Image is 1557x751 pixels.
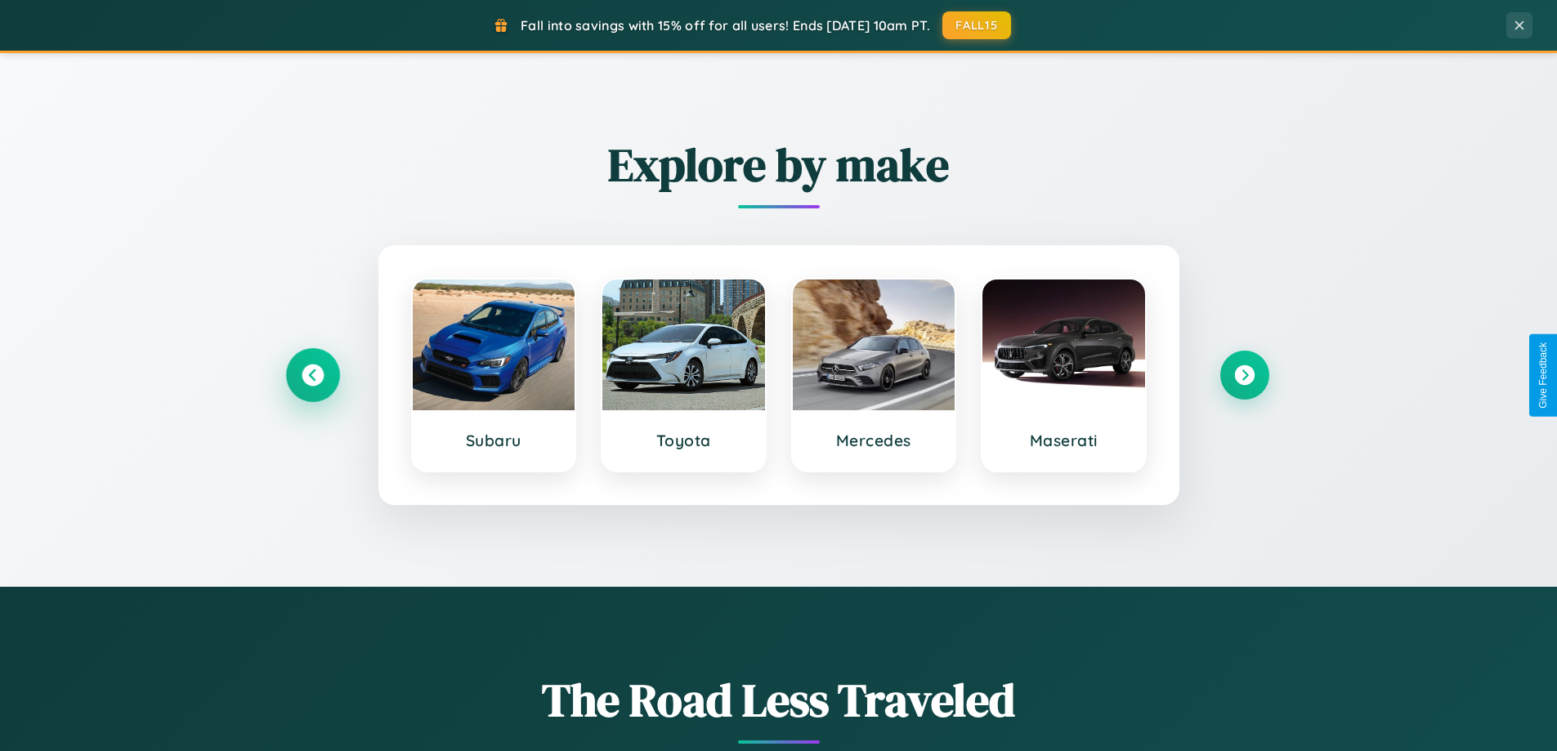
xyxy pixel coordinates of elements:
[942,11,1011,39] button: FALL15
[289,133,1269,196] h2: Explore by make
[429,431,559,450] h3: Subaru
[521,17,930,34] span: Fall into savings with 15% off for all users! Ends [DATE] 10am PT.
[289,668,1269,731] h1: The Road Less Traveled
[619,431,749,450] h3: Toyota
[809,431,939,450] h3: Mercedes
[999,431,1129,450] h3: Maserati
[1537,342,1549,409] div: Give Feedback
